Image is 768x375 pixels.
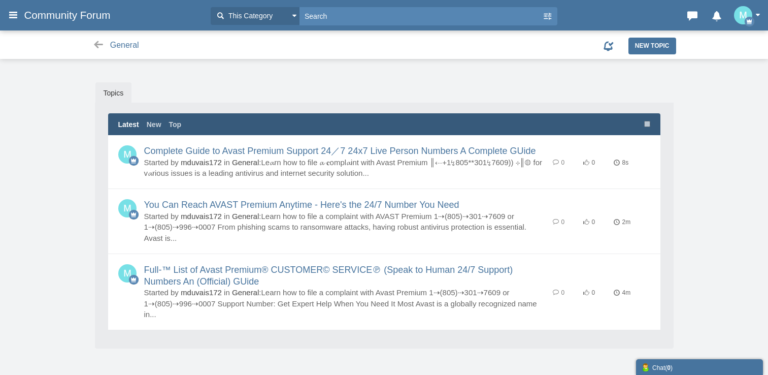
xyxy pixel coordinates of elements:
span: 0 [592,159,595,166]
img: 99GFGwAAAABklEQVQDAJdicZby7tP7AAAAAElFTkSuQmCC [118,264,137,283]
a: Complete Guide to Avast Premium Support 24／7 24x7 Live Person Numbers A Complete GUide [144,146,536,156]
img: 99GFGwAAAABklEQVQDAJdicZby7tP7AAAAAElFTkSuQmCC [118,199,137,217]
img: 99GFGwAAAABklEQVQDAJdicZby7tP7AAAAAElFTkSuQmCC [734,6,752,24]
a: mduvais172 [181,288,222,297]
time: 4m [614,289,631,296]
span: ( ) [665,364,673,371]
a: mduvais172 [181,212,222,221]
span: 0 [592,289,595,296]
span: This Category [226,11,273,21]
a: mduvais172 [181,158,222,167]
span: 0 [561,159,565,166]
a: You Can Reach AVAST Premium Anytime - Here's the 24/7 Number You Need [144,200,459,210]
a: Community Forum [24,6,206,24]
span: New Topic [635,42,670,49]
time: 2m [614,218,631,226]
a: Topics [95,82,132,104]
img: 99GFGwAAAABklEQVQDAJdicZby7tP7AAAAAElFTkSuQmCC [118,145,137,164]
a: Latest [118,119,139,130]
a: New [147,119,161,130]
strong: 0 [667,364,671,371]
input: Search [299,7,542,25]
a: General [232,158,259,167]
span: 0 [561,218,565,226]
a: Full-™ List of Avast Premium® CUSTOMER© SERVICE℗ (Speak to Human 24/7 Support) Numbers An (Offici... [144,265,513,287]
span: Community Forum [24,9,118,21]
button: This Category [211,7,299,25]
span: 0 [592,218,595,226]
span: 0 [561,289,565,296]
span: General [110,41,139,49]
div: Chat [641,362,758,372]
a: New Topic [628,38,676,54]
time: 8s [614,159,629,166]
a: General [232,288,259,297]
a: General [232,212,259,221]
a: Top [169,119,182,130]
